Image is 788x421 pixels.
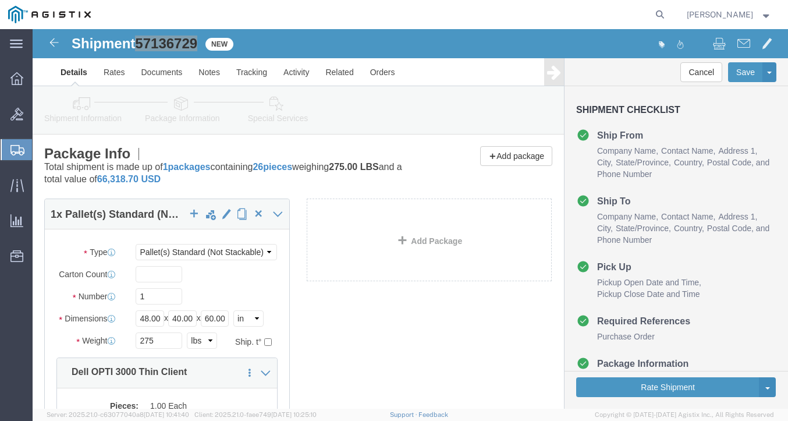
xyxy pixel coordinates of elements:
button: [PERSON_NAME] [686,8,772,22]
span: Client: 2025.21.0-faee749 [194,411,317,418]
img: logo [8,6,91,23]
iframe: FS Legacy Container [33,29,788,409]
span: Feras Saleh [687,8,753,21]
span: [DATE] 10:25:10 [271,411,317,418]
span: Server: 2025.21.0-c63077040a8 [47,411,189,418]
span: [DATE] 10:41:40 [144,411,189,418]
a: Support [390,411,419,418]
a: Feedback [418,411,448,418]
span: Copyright © [DATE]-[DATE] Agistix Inc., All Rights Reserved [595,410,774,420]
